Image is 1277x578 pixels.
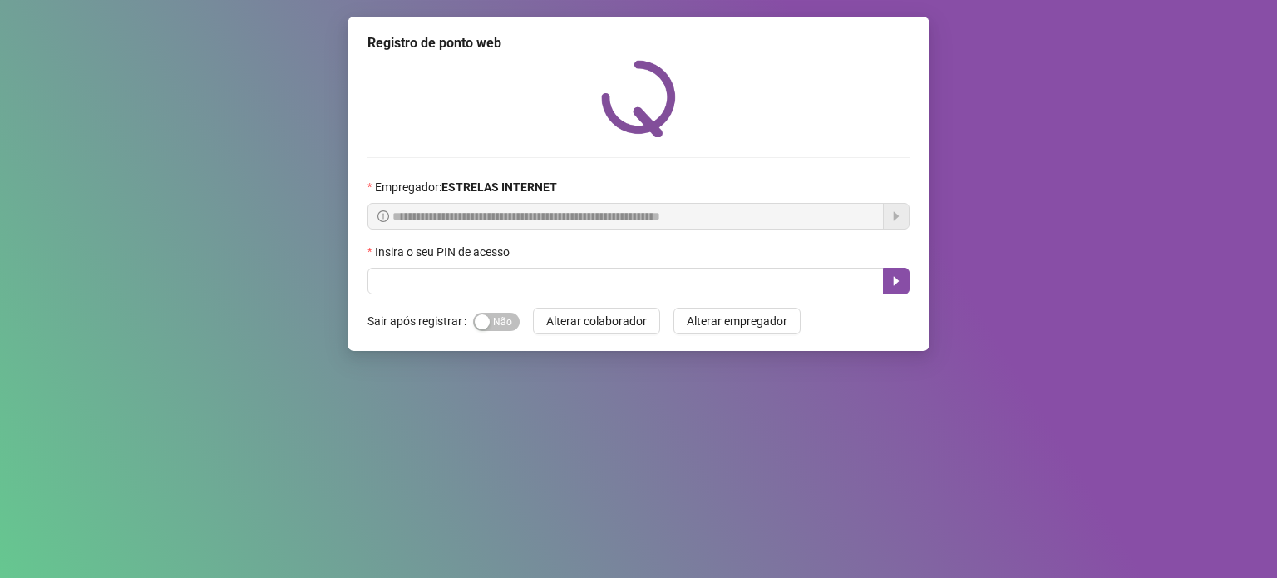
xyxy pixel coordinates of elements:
[533,308,660,334] button: Alterar colaborador
[367,33,910,53] div: Registro de ponto web
[367,308,473,334] label: Sair após registrar
[441,180,557,194] strong: ESTRELAS INTERNET
[673,308,801,334] button: Alterar empregador
[687,312,787,330] span: Alterar empregador
[890,274,903,288] span: caret-right
[546,312,647,330] span: Alterar colaborador
[601,60,676,137] img: QRPoint
[375,178,557,196] span: Empregador :
[377,210,389,222] span: info-circle
[367,243,520,261] label: Insira o seu PIN de acesso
